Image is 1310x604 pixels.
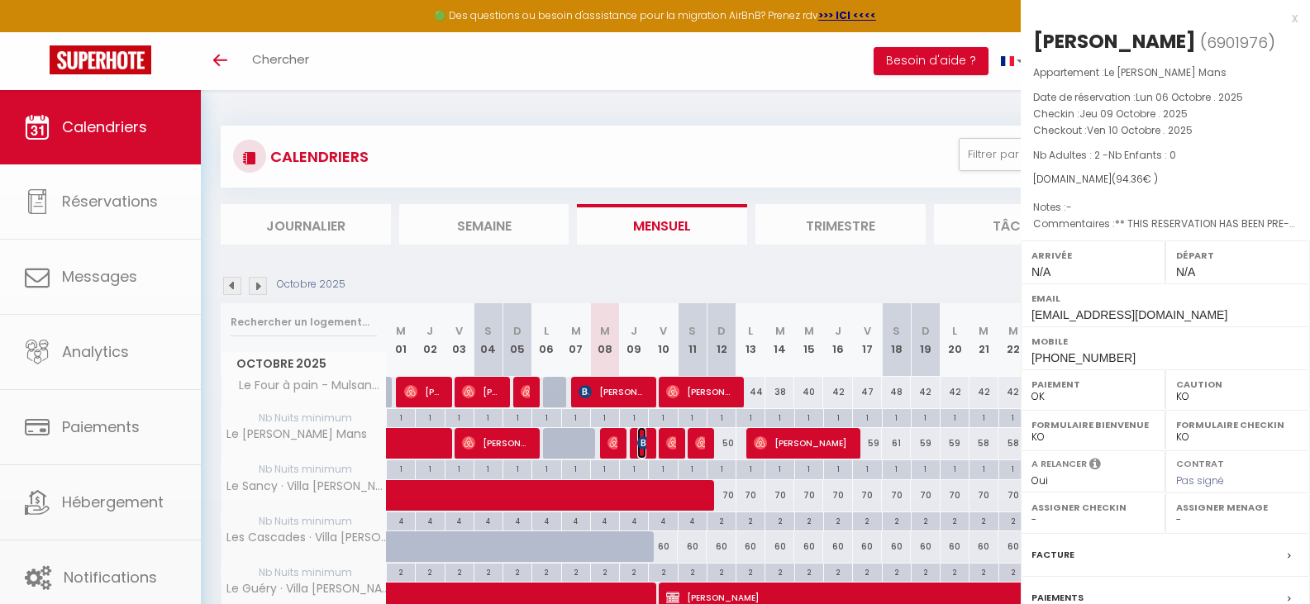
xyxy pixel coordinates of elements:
p: Commentaires : [1033,216,1298,232]
span: ( € ) [1112,172,1158,186]
p: Date de réservation : [1033,89,1298,106]
label: Formulaire Checkin [1176,416,1299,433]
span: Pas signé [1176,473,1224,487]
div: [DOMAIN_NAME] [1033,172,1298,188]
p: Notes : [1033,199,1298,216]
span: Lun 06 Octobre . 2025 [1136,90,1243,104]
span: [EMAIL_ADDRESS][DOMAIN_NAME] [1031,308,1227,321]
span: N/A [1176,265,1195,278]
div: x [1021,8,1298,28]
span: Ven 10 Octobre . 2025 [1087,123,1193,137]
span: Le [PERSON_NAME] Mans [1104,65,1227,79]
label: Arrivée [1031,247,1155,264]
label: Facture [1031,546,1074,564]
label: Caution [1176,376,1299,392]
label: Assigner Checkin [1031,499,1155,516]
span: Nb Enfants : 0 [1108,148,1176,162]
label: Formulaire Bienvenue [1031,416,1155,433]
span: 94.36 [1116,172,1143,186]
label: Mobile [1031,333,1299,350]
span: Jeu 09 Octobre . 2025 [1079,107,1188,121]
span: N/A [1031,265,1050,278]
label: Paiement [1031,376,1155,392]
label: Contrat [1176,457,1224,468]
p: Checkout : [1033,122,1298,139]
span: [PHONE_NUMBER] [1031,351,1136,364]
label: A relancer [1031,457,1087,471]
label: Départ [1176,247,1299,264]
span: ( ) [1200,31,1275,54]
p: Appartement : [1033,64,1298,81]
span: - [1066,200,1072,214]
span: Nb Adultes : 2 - [1033,148,1176,162]
label: Assigner Menage [1176,499,1299,516]
div: [PERSON_NAME] [1033,28,1196,55]
span: 6901976 [1207,32,1268,53]
p: Checkin : [1033,106,1298,122]
label: Email [1031,290,1299,307]
i: Sélectionner OUI si vous souhaiter envoyer les séquences de messages post-checkout [1089,457,1101,475]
